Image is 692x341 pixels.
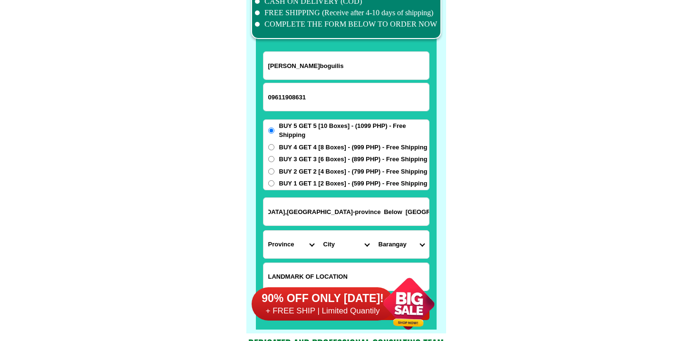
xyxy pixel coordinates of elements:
[268,127,274,134] input: BUY 5 GET 5 [10 Boxes] - (1099 PHP) - Free Shipping
[279,167,428,176] span: BUY 2 GET 2 [4 Boxes] - (799 PHP) - Free Shipping
[255,7,438,19] li: FREE SHIPPING (Receive after 4-10 days of shipping)
[263,52,429,79] input: Input full_name
[252,292,394,306] h6: 90% OFF ONLY [DATE]!
[279,155,428,164] span: BUY 3 GET 3 [6 Boxes] - (899 PHP) - Free Shipping
[279,179,428,188] span: BUY 1 GET 1 [2 Boxes] - (599 PHP) - Free Shipping
[268,168,274,175] input: BUY 2 GET 2 [4 Boxes] - (799 PHP) - Free Shipping
[255,19,438,30] li: COMPLETE THE FORM BELOW TO ORDER NOW
[268,180,274,186] input: BUY 1 GET 1 [2 Boxes] - (599 PHP) - Free Shipping
[374,231,429,258] select: Select commune
[268,144,274,150] input: BUY 4 GET 4 [8 Boxes] - (999 PHP) - Free Shipping
[263,83,429,111] input: Input phone_number
[268,156,274,162] input: BUY 3 GET 3 [6 Boxes] - (899 PHP) - Free Shipping
[279,121,429,140] span: BUY 5 GET 5 [10 Boxes] - (1099 PHP) - Free Shipping
[252,306,394,316] h6: + FREE SHIP | Limited Quantily
[263,263,429,291] input: Input LANDMARKOFLOCATION
[263,231,319,258] select: Select province
[279,143,428,152] span: BUY 4 GET 4 [8 Boxes] - (999 PHP) - Free Shipping
[319,231,374,258] select: Select district
[263,198,429,225] input: Input address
